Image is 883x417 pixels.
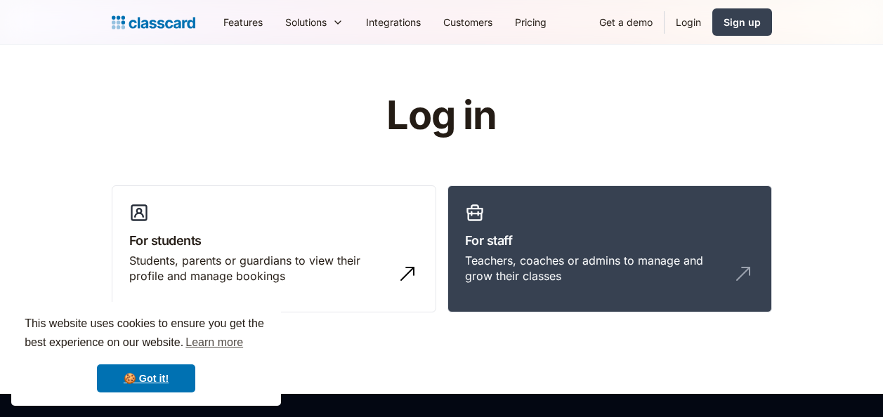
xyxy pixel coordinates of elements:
h1: Log in [218,94,665,138]
span: This website uses cookies to ensure you get the best experience on our website. [25,315,268,353]
a: Get a demo [588,6,664,38]
div: Solutions [274,6,355,38]
div: Sign up [724,15,761,29]
a: For studentsStudents, parents or guardians to view their profile and manage bookings [112,185,436,313]
a: Sign up [712,8,772,36]
a: Pricing [504,6,558,38]
a: Features [212,6,274,38]
a: dismiss cookie message [97,364,195,392]
div: cookieconsent [11,302,281,406]
a: Login [665,6,712,38]
a: For staffTeachers, coaches or admins to manage and grow their classes [447,185,772,313]
a: learn more about cookies [183,332,245,353]
div: Students, parents or guardians to view their profile and manage bookings [129,253,391,284]
a: Customers [432,6,504,38]
div: Solutions [285,15,327,29]
a: Integrations [355,6,432,38]
div: Teachers, coaches or admins to manage and grow their classes [465,253,726,284]
h3: For students [129,231,419,250]
a: home [112,13,195,32]
h3: For staff [465,231,754,250]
